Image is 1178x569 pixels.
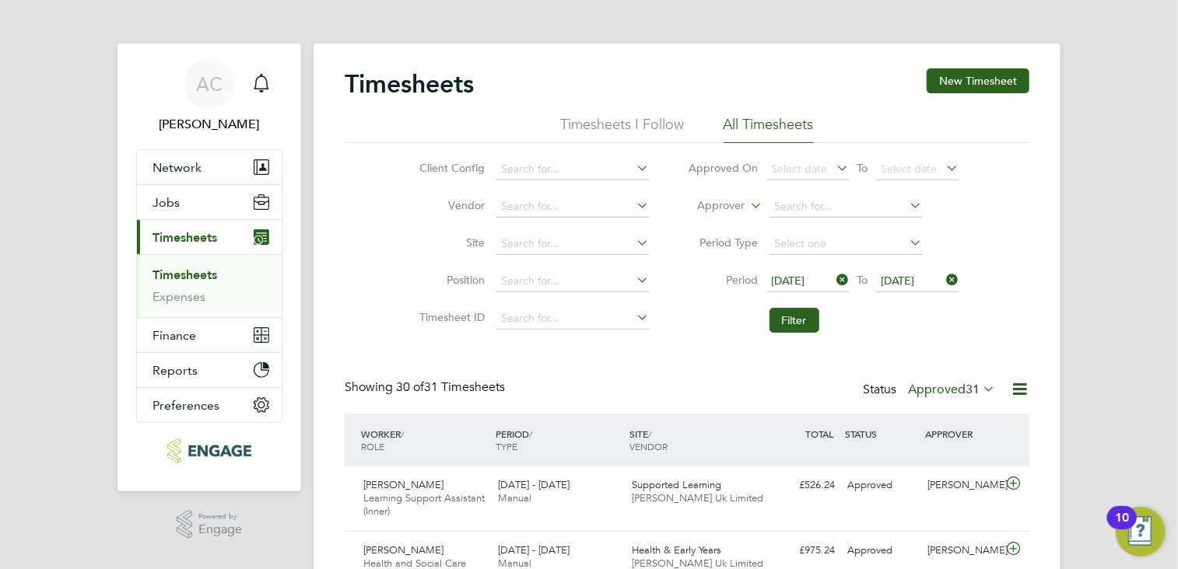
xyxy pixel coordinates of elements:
[153,160,202,175] span: Network
[922,420,1003,448] div: APPROVER
[345,379,508,396] div: Showing
[498,478,570,491] span: [DATE] - [DATE]
[137,185,282,219] button: Jobs
[357,420,492,460] div: WORKER
[153,363,198,378] span: Reports
[689,273,759,287] label: Period
[561,115,685,143] li: Timesheets I Follow
[853,270,873,290] span: To
[529,428,532,440] span: /
[196,74,223,94] span: AC
[882,162,938,176] span: Select date
[966,382,980,397] span: 31
[396,379,424,395] span: 30 of
[633,543,722,557] span: Health & Early Years
[198,523,242,536] span: Engage
[626,420,761,460] div: SITE
[153,230,217,245] span: Timesheets
[401,428,404,440] span: /
[689,161,759,175] label: Approved On
[496,159,650,180] input: Search for...
[853,158,873,178] span: To
[198,510,242,523] span: Powered by
[498,491,531,504] span: Manual
[177,510,243,539] a: Powered byEngage
[396,379,505,395] span: 31 Timesheets
[136,438,282,463] a: Go to home page
[760,538,841,564] div: £975.24
[496,233,650,255] input: Search for...
[117,44,301,491] nav: Main navigation
[415,236,486,250] label: Site
[760,473,841,498] div: £526.24
[922,538,1003,564] div: [PERSON_NAME]
[1115,518,1129,538] div: 10
[633,491,764,504] span: [PERSON_NAME] Uk Limited
[841,538,922,564] div: Approved
[770,308,819,333] button: Filter
[689,236,759,250] label: Period Type
[153,267,217,282] a: Timesheets
[496,196,650,218] input: Search for...
[363,543,444,557] span: [PERSON_NAME]
[415,273,486,287] label: Position
[415,161,486,175] label: Client Config
[137,353,282,387] button: Reports
[496,308,650,330] input: Search for...
[649,428,652,440] span: /
[841,473,922,498] div: Approved
[908,382,995,397] label: Approved
[153,195,180,210] span: Jobs
[137,220,282,254] button: Timesheets
[633,478,722,491] span: Supported Learning
[496,440,517,452] span: TYPE
[863,379,998,401] div: Status
[770,233,923,255] input: Select one
[363,491,485,518] span: Learning Support Assistant (Inner)
[922,473,1003,498] div: [PERSON_NAME]
[153,328,196,343] span: Finance
[805,428,833,440] span: TOTAL
[1116,507,1166,557] button: Open Resource Center, 10 new notifications
[927,68,1029,93] button: New Timesheet
[137,150,282,184] button: Network
[415,310,486,324] label: Timesheet ID
[841,420,922,448] div: STATUS
[137,318,282,352] button: Finance
[345,68,474,99] h2: Timesheets
[167,438,251,463] img: morganhunt-logo-retina.png
[492,420,626,460] div: PERIOD
[137,254,282,317] div: Timesheets
[153,289,205,304] a: Expenses
[136,115,282,134] span: Andy Crow
[772,162,828,176] span: Select date
[363,478,444,491] span: [PERSON_NAME]
[772,274,805,288] span: [DATE]
[361,440,384,452] span: ROLE
[498,543,570,557] span: [DATE] - [DATE]
[630,440,668,452] span: VENDOR
[496,271,650,292] input: Search for...
[415,198,486,212] label: Vendor
[882,274,915,288] span: [DATE]
[770,196,923,218] input: Search for...
[153,398,219,413] span: Preferences
[724,115,814,143] li: All Timesheets
[137,388,282,422] button: Preferences
[675,198,745,214] label: Approver
[136,59,282,134] a: AC[PERSON_NAME]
